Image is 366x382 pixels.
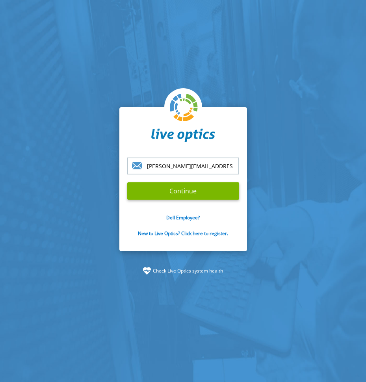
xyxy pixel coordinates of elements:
input: email@address.com [127,158,239,174]
a: Check Live Optics system health [153,267,223,275]
img: liveoptics-logo.svg [170,94,198,122]
a: New to Live Optics? Click here to register. [138,230,228,237]
img: status-check-icon.svg [143,267,151,275]
a: Dell Employee? [166,214,200,221]
img: liveoptics-word.svg [151,128,215,143]
input: Continue [127,182,239,200]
